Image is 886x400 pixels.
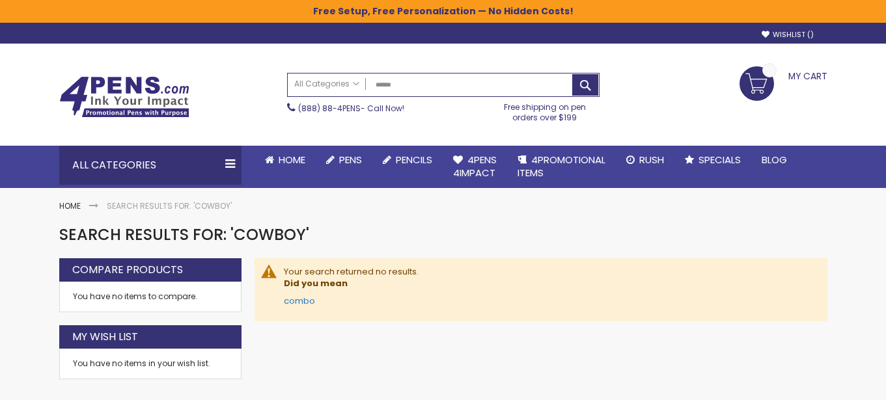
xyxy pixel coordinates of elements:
a: Pens [316,146,372,174]
div: All Categories [59,146,242,185]
dt: Did you mean [284,278,814,289]
div: Free shipping on pen orders over $199 [490,97,600,123]
a: Pencils [372,146,443,174]
span: Rush [639,153,664,167]
div: You have no items in your wish list. [73,358,228,369]
span: 4Pens 4impact [453,153,497,180]
a: Specials [674,146,751,174]
span: All Categories [294,79,359,89]
a: combo [284,295,315,307]
a: All Categories [288,73,366,95]
div: Your search returned no results. [284,266,814,307]
div: You have no items to compare. [59,282,242,312]
a: (888) 88-4PENS [298,103,361,114]
a: 4PROMOTIONALITEMS [507,146,616,188]
span: Pens [339,153,362,167]
a: Rush [616,146,674,174]
span: Pencils [396,153,432,167]
img: 4Pens Custom Pens and Promotional Products [59,76,189,118]
span: Home [279,153,305,167]
a: Wishlist [762,30,814,40]
strong: My Wish List [72,330,138,344]
span: Specials [699,153,741,167]
span: - Call Now! [298,103,404,114]
a: Home [255,146,316,174]
span: Blog [762,153,787,167]
span: Search results for: 'cowboy' [59,224,309,245]
span: 4PROMOTIONAL ITEMS [518,153,605,180]
a: 4Pens4impact [443,146,507,188]
a: Home [59,200,81,211]
strong: Compare Products [72,263,183,277]
strong: Search results for: 'cowboy' [107,200,232,211]
a: Blog [751,146,797,174]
